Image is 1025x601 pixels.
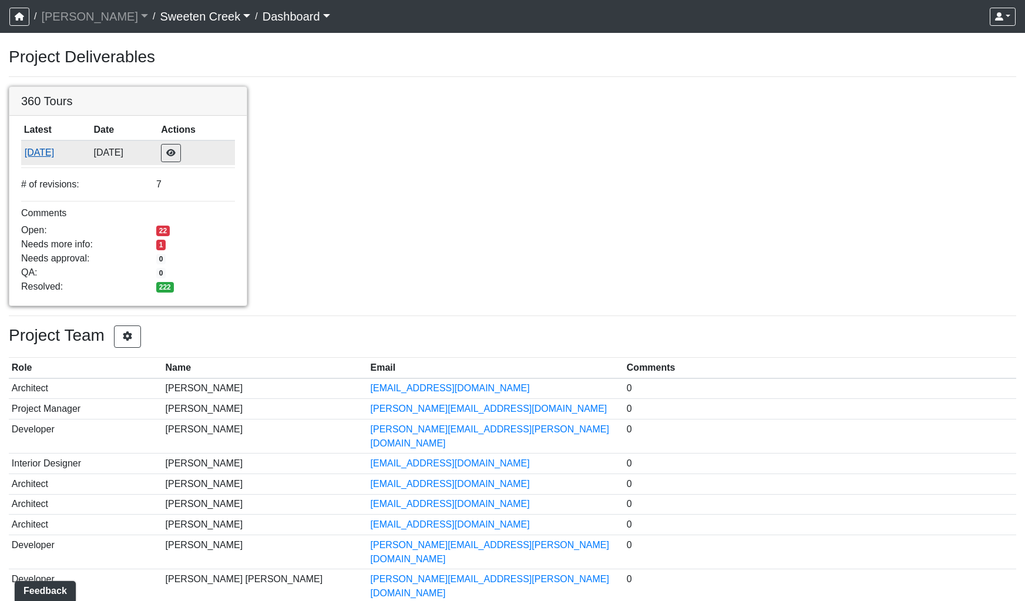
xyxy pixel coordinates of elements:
[163,454,368,474] td: [PERSON_NAME]
[148,5,160,28] span: /
[624,494,1016,515] td: 0
[163,358,368,378] th: Name
[624,454,1016,474] td: 0
[371,519,530,529] a: [EMAIL_ADDRESS][DOMAIN_NAME]
[21,140,91,165] td: bAbgrhJYp7QNzTE5JPpY7K
[9,325,1016,348] h3: Project Team
[624,535,1016,569] td: 0
[624,474,1016,494] td: 0
[371,479,530,489] a: [EMAIL_ADDRESS][DOMAIN_NAME]
[9,47,1016,67] h3: Project Deliverables
[371,540,609,564] a: [PERSON_NAME][EMAIL_ADDRESS][PERSON_NAME][DOMAIN_NAME]
[371,499,530,509] a: [EMAIL_ADDRESS][DOMAIN_NAME]
[624,399,1016,419] td: 0
[24,145,88,160] button: [DATE]
[9,454,163,474] td: Interior Designer
[371,574,609,598] a: [PERSON_NAME][EMAIL_ADDRESS][PERSON_NAME][DOMAIN_NAME]
[163,535,368,569] td: [PERSON_NAME]
[9,399,163,419] td: Project Manager
[371,404,607,414] a: [PERSON_NAME][EMAIL_ADDRESS][DOMAIN_NAME]
[9,535,163,569] td: Developer
[9,474,163,494] td: Architect
[9,378,163,399] td: Architect
[371,458,530,468] a: [EMAIL_ADDRESS][DOMAIN_NAME]
[263,5,330,28] a: Dashboard
[29,5,41,28] span: /
[624,515,1016,535] td: 0
[163,378,368,399] td: [PERSON_NAME]
[624,378,1016,399] td: 0
[624,419,1016,454] td: 0
[624,358,1016,378] th: Comments
[163,494,368,515] td: [PERSON_NAME]
[163,419,368,454] td: [PERSON_NAME]
[371,383,530,393] a: [EMAIL_ADDRESS][DOMAIN_NAME]
[9,419,163,454] td: Developer
[9,578,78,601] iframe: Ybug feedback widget
[163,399,368,419] td: [PERSON_NAME]
[41,5,148,28] a: [PERSON_NAME]
[371,424,609,448] a: [PERSON_NAME][EMAIL_ADDRESS][PERSON_NAME][DOMAIN_NAME]
[9,358,163,378] th: Role
[160,5,250,28] a: Sweeten Creek
[9,515,163,535] td: Architect
[368,358,624,378] th: Email
[163,515,368,535] td: [PERSON_NAME]
[250,5,262,28] span: /
[163,474,368,494] td: [PERSON_NAME]
[9,494,163,515] td: Architect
